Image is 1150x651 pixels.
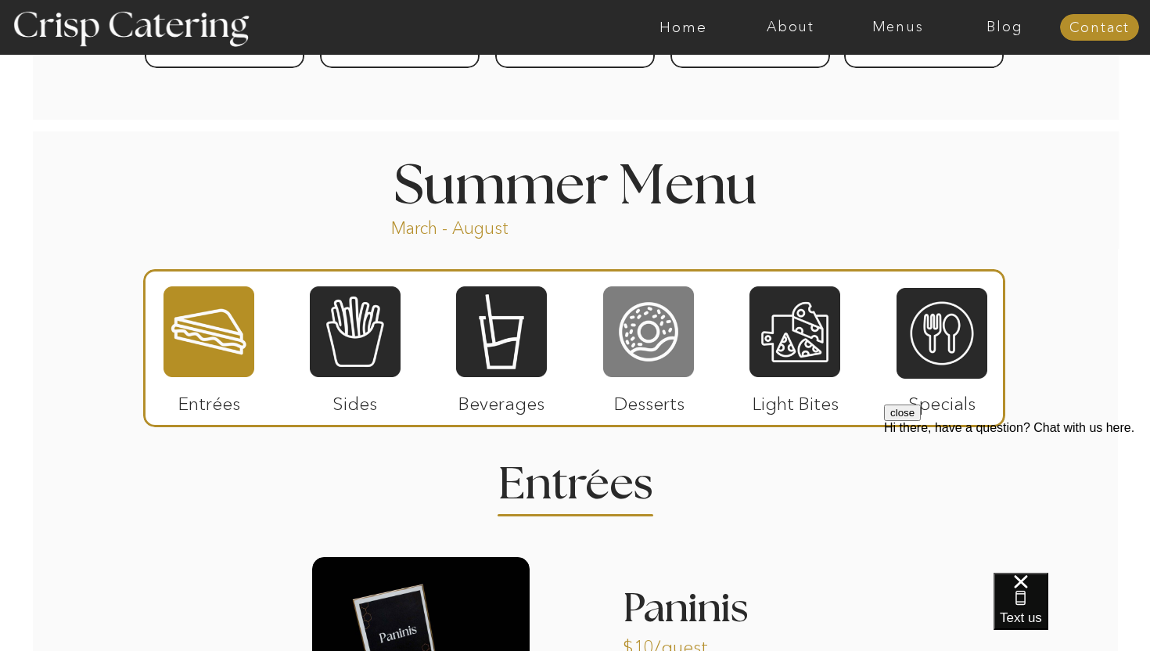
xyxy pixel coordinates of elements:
[994,573,1150,651] iframe: podium webchat widget bubble
[630,20,737,35] a: Home
[157,377,261,423] p: Entrées
[737,20,844,35] a: About
[597,377,701,423] p: Desserts
[358,160,792,206] h1: Summer Menu
[391,217,606,235] p: March - August
[303,377,407,423] p: Sides
[889,377,994,423] p: Specials
[743,377,847,423] p: Light Bites
[951,20,1058,35] a: Blog
[884,405,1150,592] iframe: podium webchat widget prompt
[844,20,951,35] a: Menus
[1060,20,1139,36] a: Contact
[623,588,840,638] h3: Paninis
[498,462,652,493] h2: Entrees
[449,377,553,423] p: Beverages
